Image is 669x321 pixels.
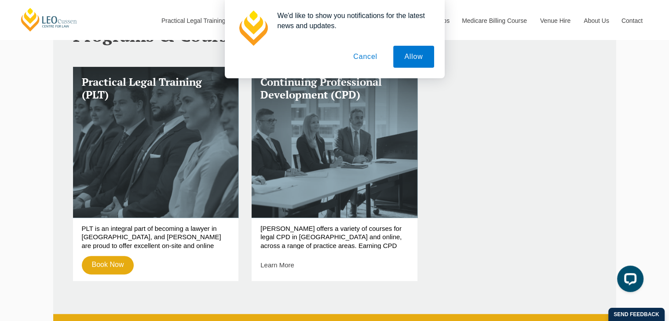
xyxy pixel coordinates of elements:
a: Learn More [260,261,294,269]
img: notification icon [235,11,271,46]
p: [PERSON_NAME] offers a variety of courses for legal CPD in [GEOGRAPHIC_DATA] and online, across a... [260,224,409,249]
button: Cancel [342,46,388,68]
a: Continuing Professional Development (CPD) [252,67,417,218]
iframe: LiveChat chat widget [610,262,647,299]
button: Allow [393,46,434,68]
a: Practical Legal Training (PLT) [73,67,239,218]
div: We'd like to show you notifications for the latest news and updates. [271,11,434,31]
h3: Practical Legal Training (PLT) [82,76,230,101]
h3: Continuing Professional Development (CPD) [260,76,409,101]
a: Book Now [82,256,134,274]
p: PLT is an integral part of becoming a lawyer in [GEOGRAPHIC_DATA], and [PERSON_NAME] are proud to... [82,224,230,249]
